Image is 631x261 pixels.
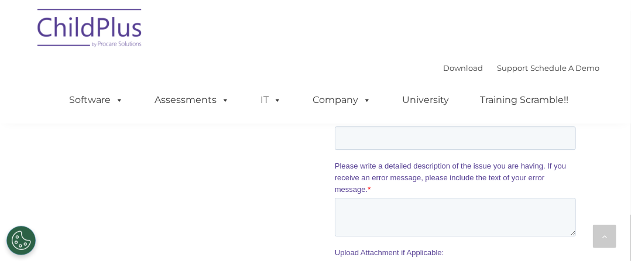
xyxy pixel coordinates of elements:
[6,226,36,255] button: Cookies Settings
[530,63,599,73] a: Schedule A Demo
[497,63,528,73] a: Support
[57,88,135,112] a: Software
[249,88,293,112] a: IT
[443,63,599,73] font: |
[468,88,580,112] a: Training Scramble!!
[301,88,383,112] a: Company
[443,63,483,73] a: Download
[32,1,149,59] img: ChildPlus by Procare Solutions
[390,88,461,112] a: University
[143,88,241,112] a: Assessments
